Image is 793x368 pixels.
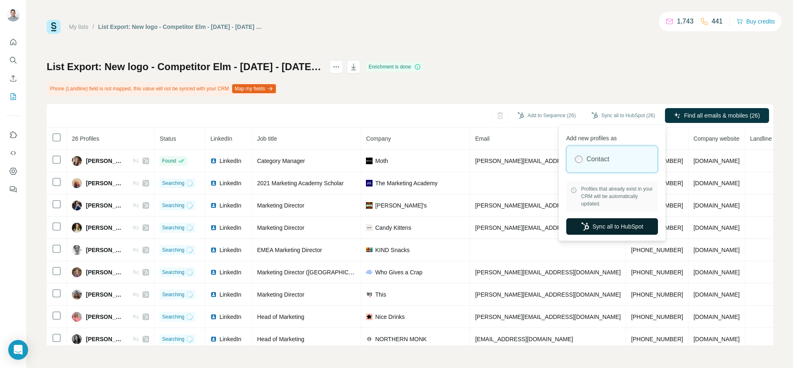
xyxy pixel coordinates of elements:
[677,17,693,26] p: 1,743
[631,291,683,298] span: [PHONE_NUMBER]
[8,340,28,360] div: Open Intercom Messenger
[69,24,88,30] a: My lists
[86,201,124,210] span: [PERSON_NAME]
[257,247,322,253] span: EMEA Marketing Director
[366,314,373,320] img: company-logo
[712,17,723,26] p: 441
[7,89,20,104] button: My lists
[219,313,241,321] span: LinkedIn
[7,71,20,86] button: Enrich CSV
[72,223,82,233] img: Avatar
[693,202,740,209] span: [DOMAIN_NAME]
[366,158,373,164] img: company-logo
[366,336,373,342] img: company-logo
[257,158,305,164] span: Category Manager
[98,23,262,31] div: List Export: New logo - Competitor Elm - [DATE] - [DATE] 20:32
[375,290,386,299] span: This
[219,179,241,187] span: LinkedIn
[210,247,217,253] img: LinkedIn logo
[162,335,184,343] span: Searching
[219,268,241,276] span: LinkedIn
[72,156,82,166] img: Avatar
[366,291,373,298] img: company-logo
[257,135,277,142] span: Job title
[375,157,388,165] span: Moth
[210,314,217,320] img: LinkedIn logo
[665,108,769,123] button: Find all emails & mobiles (26)
[72,135,99,142] span: 26 Profiles
[86,335,124,343] span: [PERSON_NAME]
[232,84,276,93] button: Map my fields
[210,158,217,164] img: LinkedIn logo
[7,127,20,142] button: Use Surfe on LinkedIn
[219,335,241,343] span: LinkedIn
[257,314,304,320] span: Head of Marketing
[586,109,661,122] button: Sync all to HubSpot (26)
[693,314,740,320] span: [DOMAIN_NAME]
[7,164,20,179] button: Dashboard
[366,135,391,142] span: Company
[86,290,124,299] span: [PERSON_NAME]
[159,135,176,142] span: Status
[219,290,241,299] span: LinkedIn
[219,224,241,232] span: LinkedIn
[86,179,124,187] span: [PERSON_NAME]
[257,180,343,186] span: 2021 Marketing Academy Scholar
[475,269,620,276] span: [PERSON_NAME][EMAIL_ADDRESS][DOMAIN_NAME]
[7,35,20,50] button: Quick start
[475,291,620,298] span: [PERSON_NAME][EMAIL_ADDRESS][DOMAIN_NAME]
[366,202,373,209] img: company-logo
[210,224,217,231] img: LinkedIn logo
[693,180,740,186] span: [DOMAIN_NAME]
[162,291,184,298] span: Searching
[210,202,217,209] img: LinkedIn logo
[72,178,82,188] img: Avatar
[86,246,124,254] span: [PERSON_NAME]
[7,8,20,21] img: Avatar
[475,224,620,231] span: [PERSON_NAME][EMAIL_ADDRESS][DOMAIN_NAME]
[475,158,620,164] span: [PERSON_NAME][EMAIL_ADDRESS][DOMAIN_NAME]
[736,16,775,27] button: Buy credits
[162,246,184,254] span: Searching
[86,313,124,321] span: [PERSON_NAME]
[375,246,409,254] span: KIND Snacks
[330,60,343,73] button: actions
[72,267,82,277] img: Avatar
[631,269,683,276] span: [PHONE_NUMBER]
[631,336,683,342] span: [PHONE_NUMBER]
[7,182,20,197] button: Feedback
[375,313,405,321] span: Nice Drinks
[475,336,573,342] span: [EMAIL_ADDRESS][DOMAIN_NAME]
[693,135,739,142] span: Company website
[257,291,304,298] span: Marketing Director
[750,135,772,142] span: Landline
[257,224,304,231] span: Marketing Director
[475,314,620,320] span: [PERSON_NAME][EMAIL_ADDRESS][DOMAIN_NAME]
[93,23,94,31] li: /
[72,245,82,255] img: Avatar
[219,246,241,254] span: LinkedIn
[375,335,427,343] span: NORTHERN MONK
[375,179,437,187] span: The Marketing Academy
[375,201,427,210] span: [PERSON_NAME]'s
[257,269,437,276] span: Marketing Director ([GEOGRAPHIC_DATA] & [GEOGRAPHIC_DATA])
[7,146,20,160] button: Use Surfe API
[72,312,82,322] img: Avatar
[86,224,124,232] span: [PERSON_NAME]
[475,135,489,142] span: Email
[693,247,740,253] span: [DOMAIN_NAME]
[566,131,658,142] p: Add new profiles as
[47,60,322,73] h1: List Export: New logo - Competitor Elm - [DATE] - [DATE] 20:32
[162,224,184,231] span: Searching
[375,224,411,232] span: Candy Kittens
[210,135,232,142] span: LinkedIn
[693,336,740,342] span: [DOMAIN_NAME]
[693,291,740,298] span: [DOMAIN_NAME]
[162,157,176,165] span: Found
[631,247,683,253] span: [PHONE_NUMBER]
[86,157,124,165] span: [PERSON_NAME]
[366,248,373,252] img: company-logo
[366,62,423,72] div: Enrichment is done
[375,268,422,276] span: Who Gives a Crap
[219,157,241,165] span: LinkedIn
